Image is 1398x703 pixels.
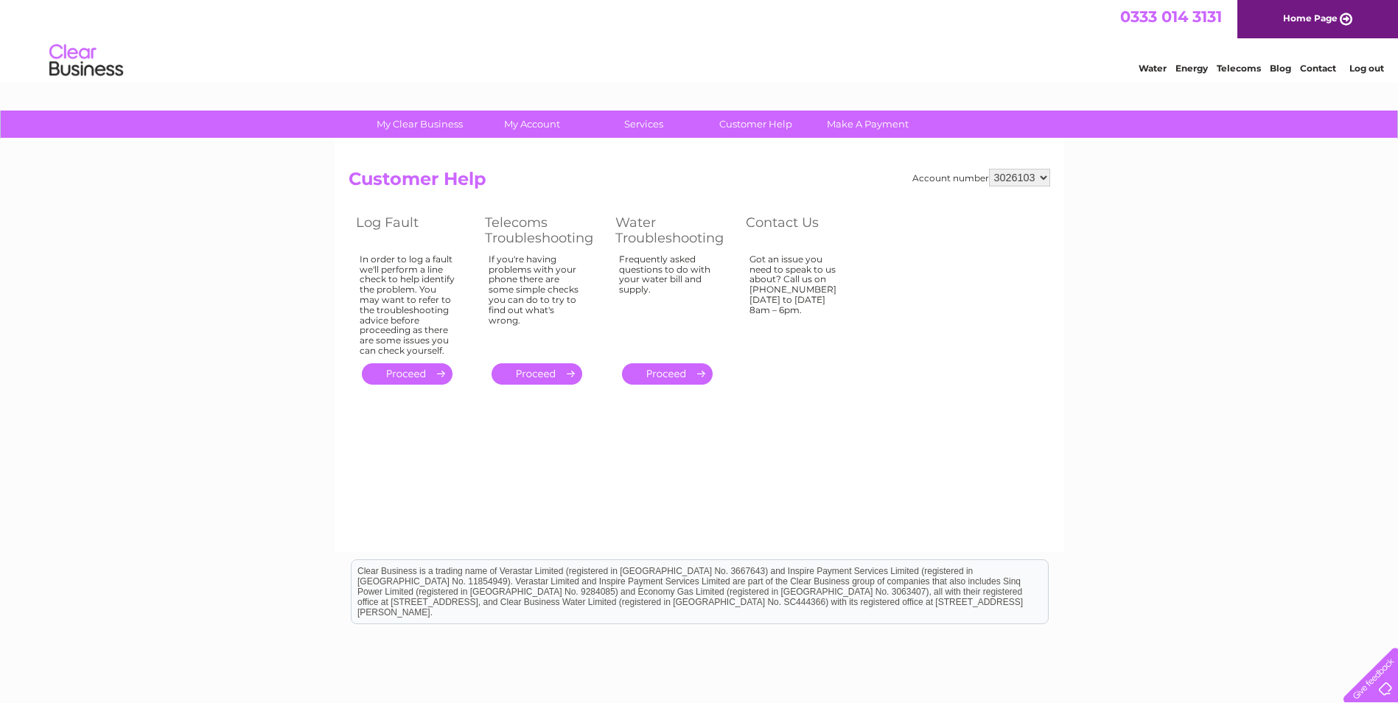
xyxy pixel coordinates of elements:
div: Got an issue you need to speak to us about? Call us on [PHONE_NUMBER] [DATE] to [DATE] 8am – 6pm. [749,254,845,350]
a: . [492,363,582,385]
a: Telecoms [1217,63,1261,74]
a: Contact [1300,63,1336,74]
a: Energy [1175,63,1208,74]
th: Log Fault [349,211,478,250]
a: My Account [471,111,593,138]
th: Telecoms Troubleshooting [478,211,608,250]
img: logo.png [49,38,124,83]
a: Make A Payment [807,111,929,138]
a: My Clear Business [359,111,480,138]
div: Frequently asked questions to do with your water bill and supply. [619,254,716,350]
a: Water [1139,63,1167,74]
a: Customer Help [695,111,817,138]
th: Contact Us [738,211,867,250]
a: Log out [1349,63,1384,74]
div: Clear Business is a trading name of Verastar Limited (registered in [GEOGRAPHIC_DATA] No. 3667643... [352,8,1048,71]
a: Services [583,111,705,138]
a: . [622,363,713,385]
th: Water Troubleshooting [608,211,738,250]
a: Blog [1270,63,1291,74]
div: In order to log a fault we'll perform a line check to help identify the problem. You may want to ... [360,254,455,356]
a: 0333 014 3131 [1120,7,1222,26]
div: If you're having problems with your phone there are some simple checks you can do to try to find ... [489,254,586,350]
div: Account number [912,169,1050,186]
h2: Customer Help [349,169,1050,197]
a: . [362,363,452,385]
